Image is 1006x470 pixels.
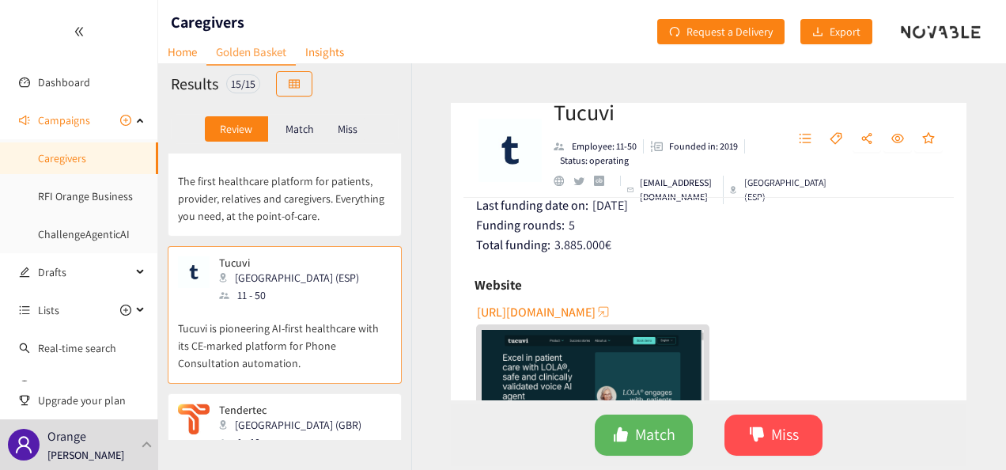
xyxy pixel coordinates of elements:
[38,341,116,355] a: Real-time search
[38,151,86,165] a: Caregivers
[800,19,872,44] button: downloadExport
[178,304,391,372] p: Tucuvi is pioneering AI-first healthcare with its CE-marked platform for Phone Consultation autom...
[38,294,59,326] span: Lists
[812,26,823,39] span: download
[220,123,252,135] p: Review
[120,115,131,126] span: plus-circle
[669,139,738,154] p: Founded in: 2019
[74,26,85,37] span: double-left
[219,269,369,286] div: [GEOGRAPHIC_DATA] (ESP)
[572,139,637,154] p: Employee: 11-50
[640,176,717,204] p: [EMAIL_ADDRESS][DOMAIN_NAME]
[158,40,206,64] a: Home
[38,189,133,203] a: RFI Orange Business
[554,139,644,154] li: Employees
[477,302,596,322] span: [URL][DOMAIN_NAME]
[771,423,799,447] span: Miss
[749,426,765,445] span: dislike
[644,139,745,154] li: Founded in year
[19,395,30,406] span: trophy
[338,123,357,135] p: Miss
[47,446,124,464] p: [PERSON_NAME]
[853,127,881,152] button: share-alt
[830,23,860,40] span: Export
[475,273,522,297] h6: Website
[219,416,371,434] div: [GEOGRAPHIC_DATA] (GBR)
[38,256,131,288] span: Drafts
[206,40,296,66] a: Golden Basket
[120,305,131,316] span: plus-circle
[922,132,935,146] span: star
[171,11,244,33] h1: Caregivers
[477,299,611,324] button: [URL][DOMAIN_NAME]
[791,127,819,152] button: unordered-list
[19,267,30,278] span: edit
[724,415,823,456] button: dislikeMiss
[669,26,680,39] span: redo
[927,394,1006,470] iframe: Chat Widget
[476,237,550,253] span: Total funding:
[19,305,30,316] span: unordered-list
[476,237,944,253] div: 3.885.000 €
[686,23,773,40] span: Request a Delivery
[478,119,542,182] img: Company Logo
[219,404,361,416] p: Tendertec
[554,176,573,186] a: website
[595,415,693,456] button: likeMatch
[219,286,369,304] div: 11 - 50
[178,404,210,435] img: Snapshot of the company's website
[914,127,943,152] button: star
[635,423,675,447] span: Match
[799,132,811,146] span: unordered-list
[38,75,90,89] a: Dashboard
[219,434,371,451] div: 1 - 10
[38,385,146,416] span: Upgrade your plan
[14,435,33,454] span: user
[289,78,300,91] span: table
[219,256,359,269] p: Tucuvi
[476,198,944,214] div: [DATE]
[19,115,30,126] span: sound
[482,330,704,455] a: website
[226,74,260,93] div: 15 / 15
[613,426,629,445] span: like
[860,132,873,146] span: share-alt
[830,132,842,146] span: tag
[171,73,218,95] h2: Results
[554,97,772,128] h2: Tucuvi
[178,256,210,288] img: Snapshot of the company's website
[560,154,629,168] p: Status: operating
[47,426,86,446] p: Orange
[927,394,1006,470] div: Widget de chat
[554,154,629,168] li: Status
[594,176,614,186] a: crunchbase
[276,71,312,97] button: table
[38,379,115,393] a: [PERSON_NAME]
[476,217,565,233] span: Funding rounds:
[286,123,314,135] p: Match
[573,177,593,185] a: twitter
[822,127,850,152] button: tag
[657,19,785,44] button: redoRequest a Delivery
[38,227,130,241] a: ChallengeAgenticAI
[883,127,912,152] button: eye
[38,104,90,136] span: Campaigns
[476,197,588,214] span: Last funding date on:
[296,40,354,64] a: Insights
[730,176,828,204] div: [GEOGRAPHIC_DATA] (ESP)
[476,218,944,233] div: 5
[891,132,904,146] span: eye
[482,330,704,455] img: Snapshot of the Company's website
[178,157,391,225] p: The first healthcare platform for patients, provider, relatives and caregivers. Everything you ne...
